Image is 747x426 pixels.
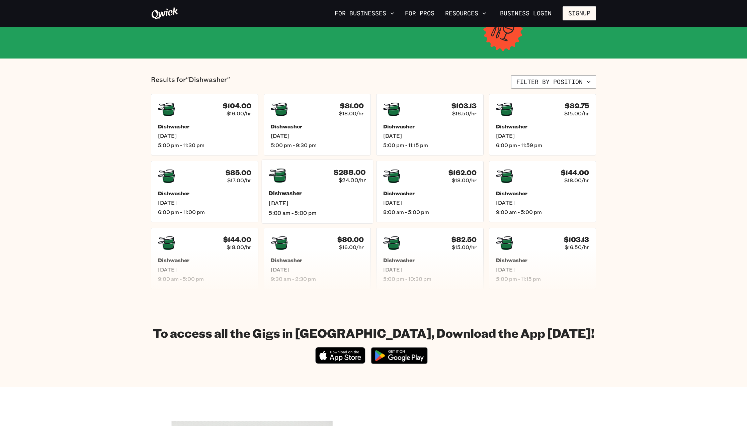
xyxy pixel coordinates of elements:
span: 5:00 pm - 10:30 pm [383,276,477,282]
span: 5:00 pm - 11:30 pm [158,142,251,148]
h4: $103.13 [451,102,477,110]
h5: Dishwasher [269,190,366,197]
button: Filter by position [511,75,596,89]
a: $162.00$18.00/hrDishwasher[DATE]8:00 am - 5:00 pm [376,161,484,222]
span: 9:00 am - 5:00 pm [496,209,589,215]
a: $104.00$16.00/hrDishwasher[DATE]5:00 pm - 11:30 pm [151,94,258,155]
h5: Dishwasher [496,190,589,197]
span: $16.50/hr [452,110,477,117]
a: $81.00$18.00/hrDishwasher[DATE]5:00 pm - 9:30 pm [264,94,371,155]
h4: $85.00 [226,169,251,177]
span: [DATE] [158,199,251,206]
h4: $89.75 [565,102,589,110]
h1: To access all the Gigs in [GEOGRAPHIC_DATA], Download the App [DATE]! [153,325,594,340]
h5: Dishwasher [383,123,477,130]
span: [DATE] [496,199,589,206]
h5: Dishwasher [158,123,251,130]
a: $80.00$16.00/hrDishwasher[DATE]9:30 am - 2:30 pm [264,228,371,289]
span: 9:00 am - 5:00 pm [158,276,251,282]
button: Signup [563,6,596,20]
a: $85.00$17.00/hrDishwasher[DATE]6:00 pm - 11:00 pm [151,161,258,222]
h5: Dishwasher [158,190,251,197]
span: [DATE] [383,266,477,273]
h4: $103.13 [564,235,589,244]
span: 5:00 am - 5:00 pm [269,209,366,216]
span: [DATE] [496,266,589,273]
h4: $288.00 [334,168,366,177]
span: 6:00 pm - 11:00 pm [158,209,251,215]
h4: $81.00 [340,102,364,110]
span: [DATE] [496,132,589,139]
span: 8:00 am - 5:00 pm [383,209,477,215]
span: 5:00 pm - 11:15 pm [496,276,589,282]
h4: $104.00 [223,102,251,110]
h4: $144.00 [223,235,251,244]
span: $16.00/hr [227,110,251,117]
a: $103.13$16.50/hrDishwasher[DATE]5:00 pm - 11:15 pm [489,228,596,289]
span: 5:00 pm - 9:30 pm [271,142,364,148]
button: Resources [442,8,489,19]
span: $16.00/hr [339,244,364,250]
button: For Businesses [332,8,397,19]
a: $144.00$18.00/hrDishwasher[DATE]9:00 am - 5:00 pm [489,161,596,222]
a: Download on the App Store [315,358,365,365]
h5: Dishwasher [271,123,364,130]
h5: Dishwasher [383,257,477,263]
a: Business Login [494,6,557,20]
img: Get it on Google Play [367,343,432,368]
span: [DATE] [271,132,364,139]
a: $144.00$18.00/hrDishwasher[DATE]9:00 am - 5:00 pm [151,228,258,289]
a: $288.00$24.00/hrDishwasher[DATE]5:00 am - 5:00 pm [261,159,373,223]
span: [DATE] [271,266,364,273]
span: 9:30 am - 2:30 pm [271,276,364,282]
span: [DATE] [383,132,477,139]
h5: Dishwasher [496,257,589,263]
a: For Pros [402,8,437,19]
span: [DATE] [158,266,251,273]
span: 6:00 pm - 11:59 pm [496,142,589,148]
a: $82.50$15.00/hrDishwasher[DATE]5:00 pm - 10:30 pm [376,228,484,289]
h5: Dishwasher [158,257,251,263]
h4: $82.50 [451,235,477,244]
span: [DATE] [269,200,366,207]
span: $16.50/hr [565,244,589,250]
h4: $144.00 [561,169,589,177]
h5: Dishwasher [496,123,589,130]
span: [DATE] [383,199,477,206]
h5: Dishwasher [271,257,364,263]
span: $15.00/hr [564,110,589,117]
h4: $80.00 [337,235,364,244]
span: $18.00/hr [452,177,477,184]
span: $18.00/hr [339,110,364,117]
h4: $162.00 [448,169,477,177]
span: $18.00/hr [227,244,251,250]
span: [DATE] [158,132,251,139]
span: 5:00 pm - 11:15 pm [383,142,477,148]
h5: Dishwasher [383,190,477,197]
span: $24.00/hr [338,177,365,184]
span: $17.00/hr [227,177,251,184]
span: $18.00/hr [564,177,589,184]
a: $103.13$16.50/hrDishwasher[DATE]5:00 pm - 11:15 pm [376,94,484,155]
p: Results for "Dishwasher" [151,75,230,89]
span: $15.00/hr [452,244,477,250]
a: $89.75$15.00/hrDishwasher[DATE]6:00 pm - 11:59 pm [489,94,596,155]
